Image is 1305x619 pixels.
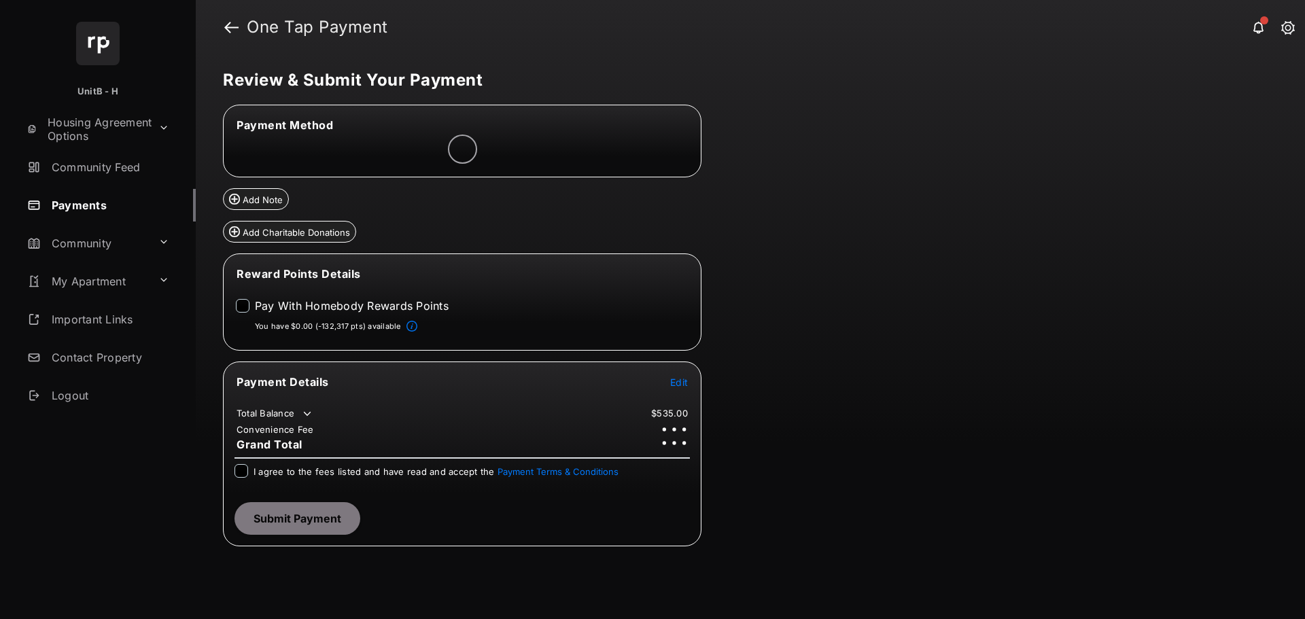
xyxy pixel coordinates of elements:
[670,375,688,389] button: Edit
[247,19,388,35] strong: One Tap Payment
[223,188,289,210] button: Add Note
[22,303,175,336] a: Important Links
[650,407,689,419] td: $535.00
[254,466,619,477] span: I agree to the fees listed and have read and accept the
[237,118,333,132] span: Payment Method
[22,151,196,183] a: Community Feed
[22,379,196,412] a: Logout
[77,85,118,99] p: UnitB - H
[255,299,449,313] label: Pay With Homebody Rewards Points
[22,189,196,222] a: Payments
[76,22,120,65] img: svg+xml;base64,PHN2ZyB4bWxucz0iaHR0cDovL3d3dy53My5vcmcvMjAwMC9zdmciIHdpZHRoPSI2NCIgaGVpZ2h0PSI2NC...
[236,407,314,421] td: Total Balance
[22,341,196,374] a: Contact Property
[22,227,153,260] a: Community
[498,466,619,477] button: I agree to the fees listed and have read and accept the
[237,375,329,389] span: Payment Details
[237,438,302,451] span: Grand Total
[237,267,361,281] span: Reward Points Details
[236,423,315,436] td: Convenience Fee
[670,376,688,388] span: Edit
[223,72,1267,88] h5: Review & Submit Your Payment
[255,321,401,332] p: You have $0.00 (-132,317 pts) available
[22,113,153,145] a: Housing Agreement Options
[22,265,153,298] a: My Apartment
[223,221,356,243] button: Add Charitable Donations
[234,502,360,535] button: Submit Payment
